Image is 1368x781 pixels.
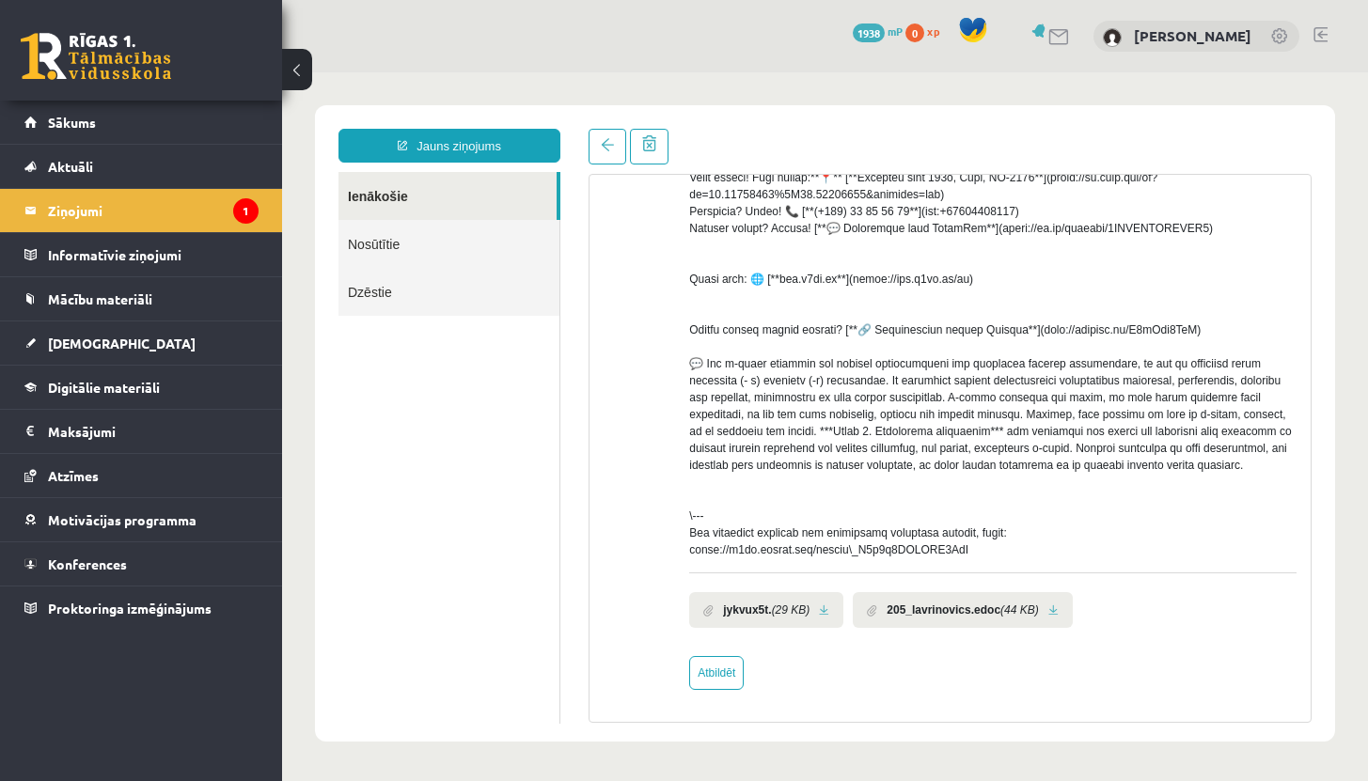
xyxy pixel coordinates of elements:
b: jykvux5t. [441,529,489,546]
i: (29 KB) [490,529,528,546]
a: Atzīmes [24,454,259,497]
a: Dzēstie [56,195,277,243]
a: Informatīvie ziņojumi [24,233,259,276]
a: 0 xp [905,23,949,39]
legend: Informatīvie ziņojumi [48,233,259,276]
span: Motivācijas programma [48,511,197,528]
a: Aktuāli [24,145,259,188]
span: xp [927,23,939,39]
i: (44 KB) [718,529,757,546]
a: Digitālie materiāli [24,366,259,409]
span: mP [888,23,903,39]
span: 0 [905,23,924,42]
a: Ziņojumi1 [24,189,259,232]
a: Jauns ziņojums [56,56,278,90]
a: Atbildēt [407,584,462,617]
span: Aktuāli [48,158,93,175]
legend: Maksājumi [48,410,259,453]
a: Konferences [24,542,259,586]
i: 1 [233,198,259,224]
a: Nosūtītie [56,148,277,195]
a: 1938 mP [853,23,903,39]
span: Konferences [48,555,127,572]
a: Mācību materiāli [24,277,259,320]
span: 1938 [853,23,885,42]
span: Mācību materiāli [48,290,152,307]
a: [DEMOGRAPHIC_DATA] [24,321,259,365]
span: Digitālie materiāli [48,379,160,396]
a: Maksājumi [24,410,259,453]
span: Proktoringa izmēģinājums [48,600,212,617]
a: Motivācijas programma [24,498,259,541]
a: Proktoringa izmēģinājums [24,586,259,630]
span: [DEMOGRAPHIC_DATA] [48,335,196,351]
a: [PERSON_NAME] [1134,26,1251,45]
a: Ienākošie [56,100,275,148]
a: Rīgas 1. Tālmācības vidusskola [21,33,171,80]
legend: Ziņojumi [48,189,259,232]
span: Sākums [48,114,96,131]
a: Sākums [24,101,259,144]
span: Atzīmes [48,467,99,484]
b: 205_lavrinovics.edoc [605,529,718,546]
img: Haralds Lavrinovičs [1103,28,1122,47]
